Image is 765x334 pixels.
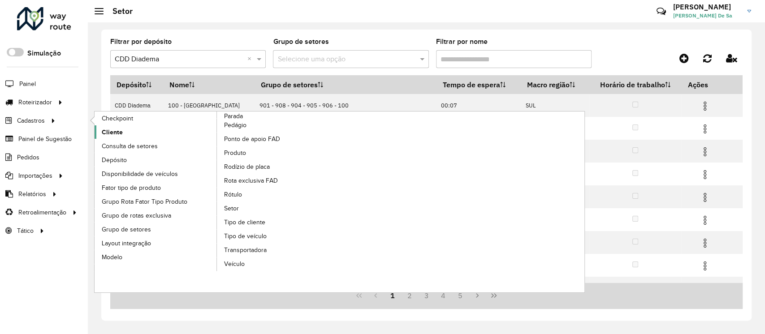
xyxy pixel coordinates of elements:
span: Setor [224,204,239,213]
a: Tipo de cliente [217,216,340,229]
button: 1 [384,287,401,304]
label: Simulação [27,48,61,59]
span: Modelo [102,253,122,262]
span: Relatórios [18,189,46,199]
td: 100 - [GEOGRAPHIC_DATA] [164,94,255,117]
a: Rota exclusiva FAD [217,174,340,188]
label: Filtrar por nome [436,36,488,47]
td: 901 - 908 - 904 - 905 - 906 - 100 [255,94,436,117]
span: Clear all [247,54,255,64]
span: Layout integração [102,239,151,248]
th: Horário de trabalho [589,75,682,94]
span: Rota exclusiva FAD [224,176,278,185]
a: Grupo de rotas exclusiva [95,209,217,222]
button: 4 [435,287,452,304]
span: Cliente [102,128,123,137]
th: Depósito [110,75,164,94]
span: Pedidos [17,153,39,162]
td: 00:07 [437,94,521,117]
a: Tipo de veículo [217,230,340,243]
a: Cliente [95,125,217,139]
th: Tempo de espera [437,75,521,94]
span: Tático [17,226,34,236]
label: Grupo de setores [273,36,328,47]
span: Produto [224,148,246,158]
span: Veículo [224,259,245,269]
button: 5 [452,287,469,304]
span: Painel de Sugestão [18,134,72,144]
a: Depósito [95,153,217,167]
span: Painel [19,79,36,89]
a: Rótulo [217,188,340,201]
a: Layout integração [95,236,217,250]
span: Retroalimentação [18,208,66,217]
h3: [PERSON_NAME] [673,3,740,11]
span: Grupo Rota Fator Tipo Produto [102,197,187,206]
button: Next Page [469,287,486,304]
a: Fator tipo de produto [95,181,217,194]
span: Tipo de cliente [224,218,265,227]
span: Depósito [102,155,127,165]
span: [PERSON_NAME] De Sa [673,12,740,20]
span: Checkpoint [102,114,133,123]
span: Consulta de setores [102,141,158,151]
a: Rodízio de placa [217,160,340,174]
a: Contato Rápido [652,2,671,21]
span: Fator tipo de produto [102,183,161,193]
span: Grupo de rotas exclusiva [102,211,171,220]
a: Disponibilidade de veículos [95,167,217,180]
th: Nome [164,75,255,94]
th: Ações [682,75,735,94]
a: Grupo Rota Fator Tipo Produto [95,195,217,208]
button: 2 [401,287,418,304]
button: 3 [418,287,435,304]
span: Ponto de apoio FAD [224,134,280,144]
span: Disponibilidade de veículos [102,169,178,179]
span: Roteirizador [18,98,52,107]
span: Parada [224,111,243,121]
th: Macro região [521,75,588,94]
td: CDD Diadema [110,94,164,117]
a: Grupo de setores [95,223,217,236]
span: Transportadora [224,245,267,255]
a: Parada [95,111,340,271]
a: Pedágio [217,119,340,132]
span: Rótulo [224,190,242,199]
a: Transportadora [217,244,340,257]
span: Importações [18,171,52,180]
span: Tipo de veículo [224,231,267,241]
a: Setor [217,202,340,215]
a: Checkpoint [95,111,217,125]
a: Veículo [217,257,340,271]
button: Last Page [485,287,502,304]
span: Grupo de setores [102,225,151,234]
span: Pedágio [224,120,246,130]
a: Consulta de setores [95,139,217,153]
label: Filtrar por depósito [110,36,172,47]
span: Rodízio de placa [224,162,270,171]
td: SUL [521,94,588,117]
span: Cadastros [17,116,45,125]
a: Ponto de apoio FAD [217,133,340,146]
h2: Setor [104,6,133,16]
th: Grupo de setores [255,75,436,94]
a: Modelo [95,250,217,264]
a: Produto [217,146,340,160]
